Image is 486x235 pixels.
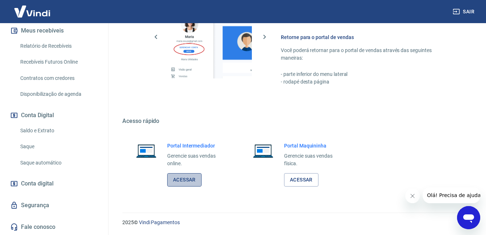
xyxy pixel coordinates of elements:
[139,219,180,225] a: Vindi Pagamentos
[17,87,100,102] a: Disponibilização de agenda
[405,189,420,203] iframe: Fechar mensagem
[451,5,477,18] button: Sair
[17,139,100,154] a: Saque
[167,173,202,187] a: Acessar
[9,0,56,22] img: Vindi
[9,176,100,192] a: Conta digital
[281,70,451,78] p: - parte inferior do menu lateral
[21,179,54,189] span: Conta digital
[284,142,343,149] h6: Portal Maquininha
[167,142,226,149] h6: Portal Intermediador
[281,47,451,62] p: Você poderá retornar para o portal de vendas através das seguintes maneiras:
[248,142,278,159] img: Imagem de um notebook aberto
[284,152,343,167] p: Gerencie suas vendas física.
[9,107,100,123] button: Conta Digital
[17,155,100,170] a: Saque automático
[122,219,469,226] p: 2025 ©
[17,39,100,54] a: Relatório de Recebíveis
[17,71,100,86] a: Contratos com credores
[122,117,469,125] h5: Acesso rápido
[17,123,100,138] a: Saldo e Extrato
[9,219,100,235] a: Fale conosco
[284,173,318,187] a: Acessar
[457,206,480,229] iframe: Botão para abrir a janela de mensagens
[423,187,480,203] iframe: Mensagem da empresa
[17,55,100,69] a: Recebíveis Futuros Online
[9,197,100,213] a: Segurança
[281,34,451,41] h6: Retorne para o portal de vendas
[9,23,100,39] button: Meus recebíveis
[131,142,161,159] img: Imagem de um notebook aberto
[281,78,451,86] p: - rodapé desta página
[167,152,226,167] p: Gerencie suas vendas online.
[4,5,61,11] span: Olá! Precisa de ajuda?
